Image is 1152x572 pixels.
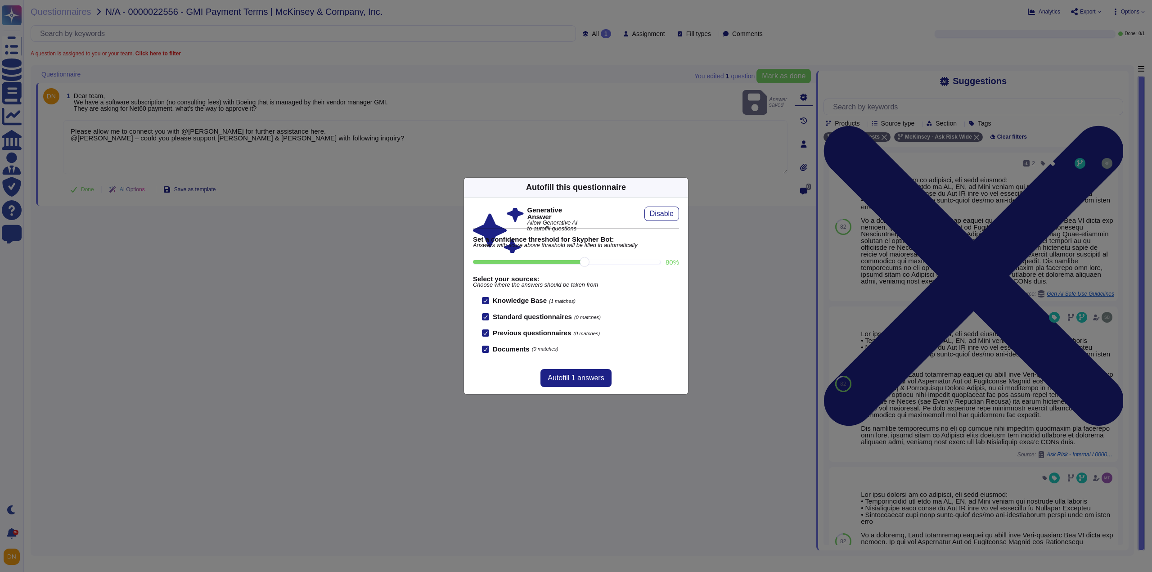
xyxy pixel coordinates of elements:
b: Previous questionnaires [493,329,571,337]
span: (1 matches) [549,298,576,304]
b: Documents [493,346,530,352]
b: Standard questionnaires [493,313,572,320]
span: Autofill 1 answers [548,374,604,382]
span: Answers with score above threshold will be filled in automatically [473,243,679,248]
span: Choose where the answers should be taken from [473,282,679,288]
span: Disable [650,210,674,217]
button: Autofill 1 answers [540,369,611,387]
span: (0 matches) [573,331,600,336]
b: Knowledge Base [493,297,547,304]
div: Autofill this questionnaire [526,181,626,194]
label: 80 % [666,259,679,266]
b: Generative Answer [527,207,578,220]
span: (0 matches) [532,347,558,351]
b: Select your sources: [473,275,679,282]
span: Allow Generative AI to autofill questions [527,220,578,232]
button: Disable [644,207,679,221]
span: (0 matches) [574,315,601,320]
b: Set a confidence threshold for Skypher Bot: [473,236,679,243]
